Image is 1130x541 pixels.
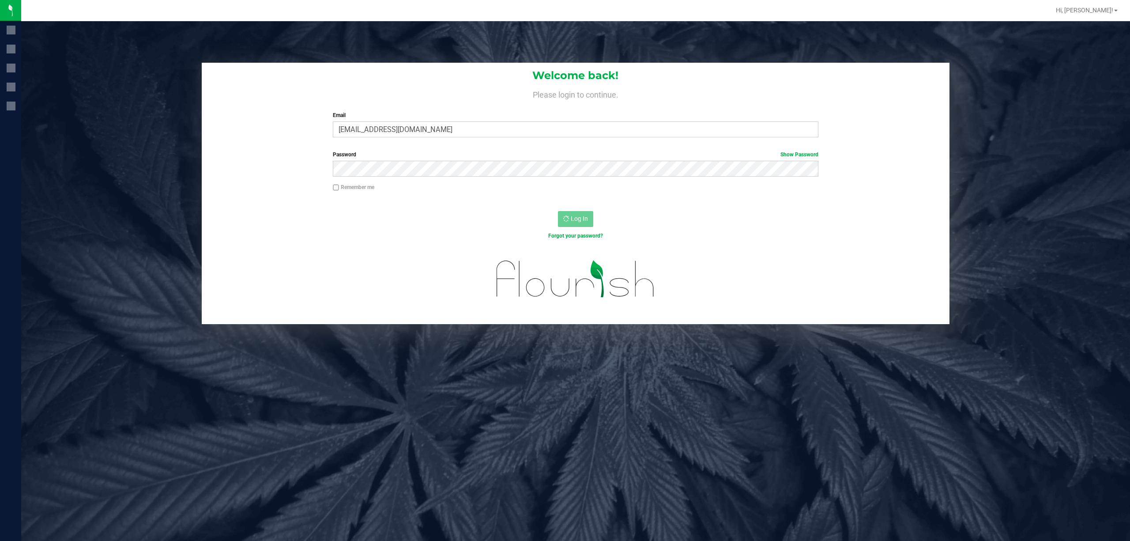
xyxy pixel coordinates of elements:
input: Remember me [333,185,339,191]
h1: Welcome back! [202,70,950,81]
span: Hi, [PERSON_NAME]! [1056,7,1113,14]
img: flourish_logo.svg [482,249,669,309]
h4: Please login to continue. [202,88,950,99]
label: Remember me [333,183,374,191]
label: Email [333,111,818,119]
span: Password [333,151,356,158]
a: Show Password [780,151,818,158]
button: Log In [558,211,593,227]
a: Forgot your password? [548,233,603,239]
span: Log In [571,215,588,222]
